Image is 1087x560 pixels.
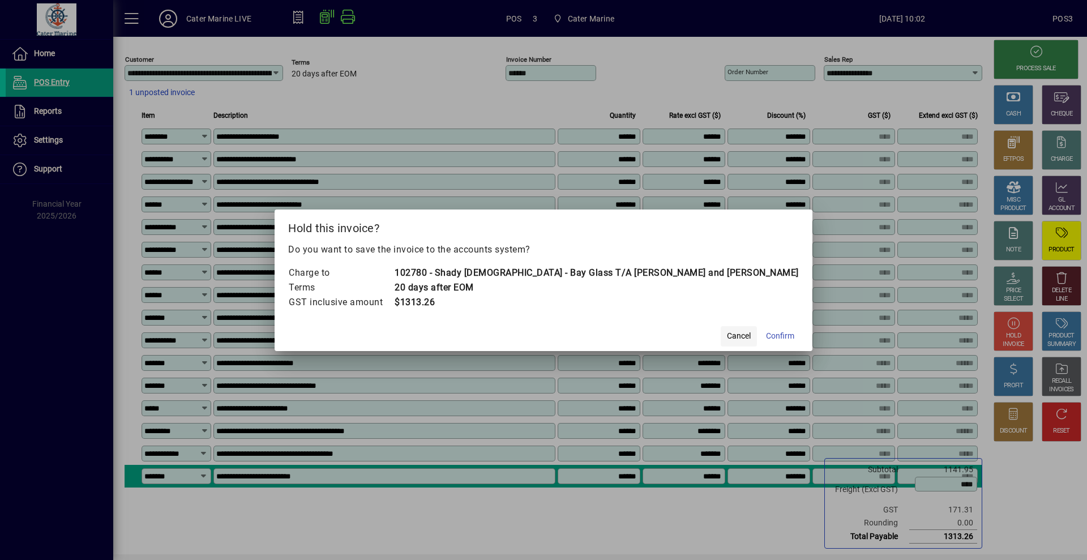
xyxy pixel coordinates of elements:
td: 102780 - Shady [DEMOGRAPHIC_DATA] - Bay Glass T/A [PERSON_NAME] and [PERSON_NAME] [394,266,799,280]
td: GST inclusive amount [288,295,394,310]
td: $1313.26 [394,295,799,310]
span: Confirm [766,330,794,342]
span: Cancel [727,330,751,342]
td: Charge to [288,266,394,280]
button: Cancel [721,326,757,347]
button: Confirm [761,326,799,347]
td: 20 days after EOM [394,280,799,295]
td: Terms [288,280,394,295]
h2: Hold this invoice? [275,210,812,242]
p: Do you want to save the invoice to the accounts system? [288,243,799,257]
